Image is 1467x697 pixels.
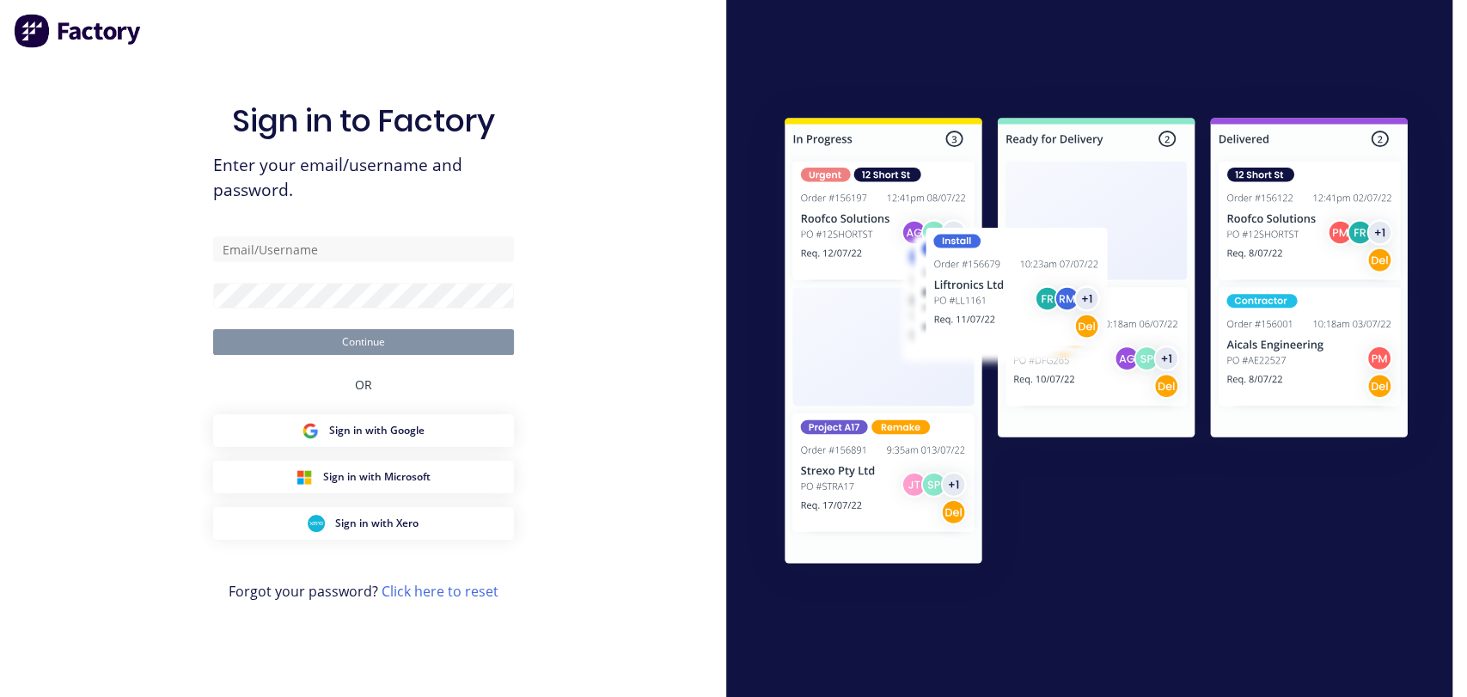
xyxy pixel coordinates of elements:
span: Enter your email/username and password. [213,153,514,203]
span: Sign in with Google [329,423,425,438]
img: Microsoft Sign in [296,468,313,486]
button: Xero Sign inSign in with Xero [213,507,514,540]
img: Google Sign in [302,422,319,439]
div: OR [355,355,372,414]
img: Factory [14,14,143,48]
span: Sign in with Microsoft [323,469,431,485]
input: Email/Username [213,236,514,262]
button: Continue [213,329,514,355]
img: Sign in [747,83,1446,604]
span: Forgot your password? [229,581,498,602]
button: Microsoft Sign inSign in with Microsoft [213,461,514,493]
h1: Sign in to Factory [232,102,495,139]
a: Click here to reset [382,582,498,601]
button: Google Sign inSign in with Google [213,414,514,447]
img: Xero Sign in [308,515,325,532]
span: Sign in with Xero [335,516,419,531]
